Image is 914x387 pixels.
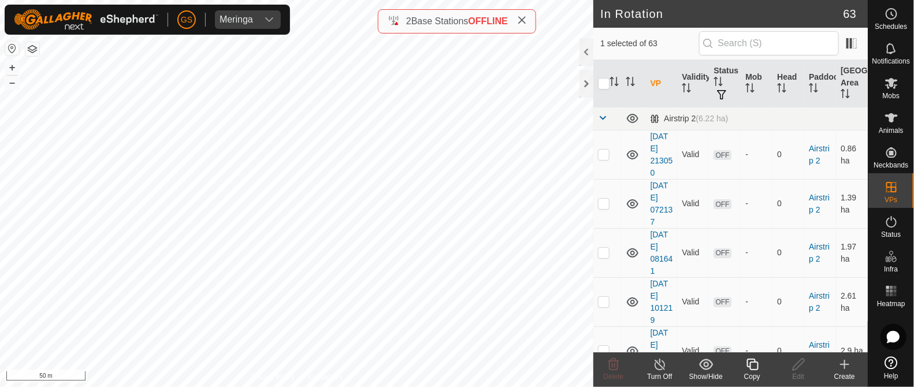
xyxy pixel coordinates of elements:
[650,114,728,124] div: Airstrip 2
[650,279,673,325] a: [DATE] 101219
[5,76,19,90] button: –
[677,277,709,326] td: Valid
[604,373,624,381] span: Delete
[841,91,850,100] p-sorticon: Activate to sort
[777,85,786,94] p-sorticon: Activate to sort
[836,326,868,375] td: 2.9 ha
[836,60,868,107] th: [GEOGRAPHIC_DATA] Area
[772,130,804,179] td: 0
[809,340,830,362] a: Airstrip 2
[683,371,729,382] div: Show/Hide
[714,79,723,88] p-sorticon: Activate to sort
[645,60,677,107] th: VP
[25,42,39,56] button: Map Layers
[714,248,731,258] span: OFF
[14,9,158,30] img: Gallagher Logo
[677,130,709,179] td: Valid
[879,127,904,134] span: Animals
[809,291,830,312] a: Airstrip 2
[844,5,856,23] span: 63
[5,42,19,55] button: Reset Map
[874,162,908,169] span: Neckbands
[745,148,768,161] div: -
[836,130,868,179] td: 0.86 ha
[822,371,868,382] div: Create
[836,179,868,228] td: 1.39 ha
[877,300,905,307] span: Heatmap
[884,373,898,379] span: Help
[258,10,281,29] div: dropdown trigger
[772,228,804,277] td: 0
[741,60,772,107] th: Mob
[772,179,804,228] td: 0
[714,297,731,307] span: OFF
[181,14,192,26] span: GS
[745,85,755,94] p-sorticon: Activate to sort
[884,266,898,273] span: Infra
[714,150,731,160] span: OFF
[875,23,907,30] span: Schedules
[868,352,914,384] a: Help
[836,277,868,326] td: 2.61 ha
[772,326,804,375] td: 0
[677,228,709,277] td: Valid
[885,196,897,203] span: VPs
[411,16,469,26] span: Base Stations
[406,16,411,26] span: 2
[881,231,901,238] span: Status
[809,144,830,165] a: Airstrip 2
[745,296,768,308] div: -
[699,31,839,55] input: Search (S)
[637,371,683,382] div: Turn Off
[215,10,258,29] span: Meringa
[308,372,342,382] a: Contact Us
[650,230,673,276] a: [DATE] 081641
[600,38,698,50] span: 1 selected of 63
[677,60,709,107] th: Validity
[729,371,775,382] div: Copy
[5,61,19,75] button: +
[682,85,691,94] p-sorticon: Activate to sort
[677,179,709,228] td: Valid
[714,199,731,209] span: OFF
[809,193,830,214] a: Airstrip 2
[872,58,910,65] span: Notifications
[650,181,673,226] a: [DATE] 072137
[804,60,836,107] th: Paddock
[772,60,804,107] th: Head
[809,242,830,263] a: Airstrip 2
[696,114,729,123] span: (6.22 ha)
[610,79,619,88] p-sorticon: Activate to sort
[626,79,635,88] p-sorticon: Activate to sort
[251,372,295,382] a: Privacy Policy
[714,347,731,356] span: OFF
[650,132,673,177] a: [DATE] 213050
[745,345,768,357] div: -
[677,326,709,375] td: Valid
[745,247,768,259] div: -
[775,371,822,382] div: Edit
[745,198,768,210] div: -
[600,7,843,21] h2: In Rotation
[650,328,673,374] a: [DATE] 072243
[709,60,741,107] th: Status
[809,85,818,94] p-sorticon: Activate to sort
[883,92,900,99] span: Mobs
[772,277,804,326] td: 0
[469,16,508,26] span: OFFLINE
[220,15,253,24] div: Meringa
[836,228,868,277] td: 1.97 ha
